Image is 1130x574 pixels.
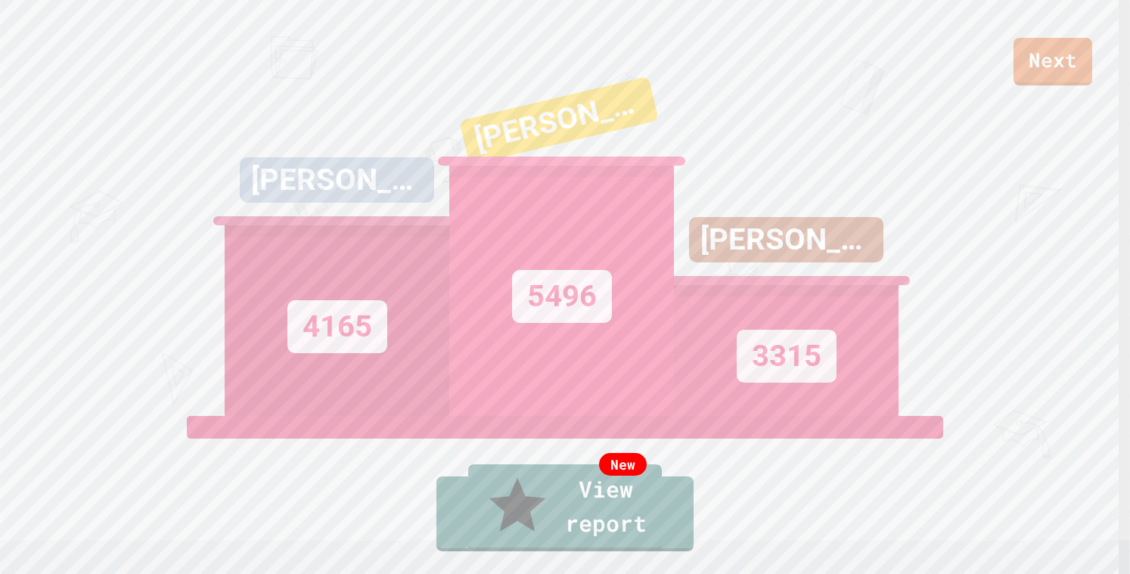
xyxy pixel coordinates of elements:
[1014,38,1092,85] a: Next
[512,270,612,323] div: 5496
[287,300,387,353] div: 4165
[689,217,883,262] div: [PERSON_NAME]
[737,330,837,383] div: 3315
[459,76,659,166] div: [PERSON_NAME]
[599,453,647,476] div: New
[468,464,662,551] a: View report
[240,157,434,203] div: [PERSON_NAME]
